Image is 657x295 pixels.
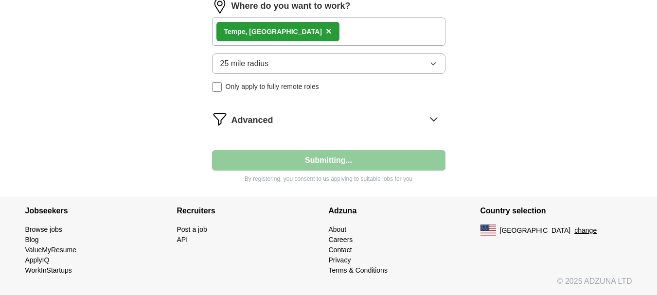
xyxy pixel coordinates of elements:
[329,236,353,243] a: Careers
[177,226,207,233] a: Post a job
[226,82,319,92] span: Only apply to fully remote roles
[329,246,352,254] a: Contact
[25,256,50,264] a: ApplyIQ
[326,26,332,36] span: ×
[212,174,445,183] p: By registering, you consent to us applying to suitable jobs for you
[220,58,269,69] span: 25 mile radius
[224,28,246,35] strong: Tempe
[177,236,188,243] a: API
[326,24,332,39] button: ×
[25,266,72,274] a: WorkInStartups
[212,111,228,127] img: filter
[231,114,273,127] span: Advanced
[25,226,62,233] a: Browse jobs
[480,225,496,236] img: US flag
[212,150,445,171] button: Submitting...
[500,226,571,236] span: [GEOGRAPHIC_DATA]
[212,53,445,74] button: 25 mile radius
[224,27,322,37] div: , [GEOGRAPHIC_DATA]
[212,82,222,92] input: Only apply to fully remote roles
[25,246,77,254] a: ValueMyResume
[18,276,640,295] div: © 2025 ADZUNA LTD
[25,236,39,243] a: Blog
[574,226,597,236] button: change
[329,266,388,274] a: Terms & Conditions
[329,256,351,264] a: Privacy
[329,226,347,233] a: About
[480,197,632,225] h4: Country selection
